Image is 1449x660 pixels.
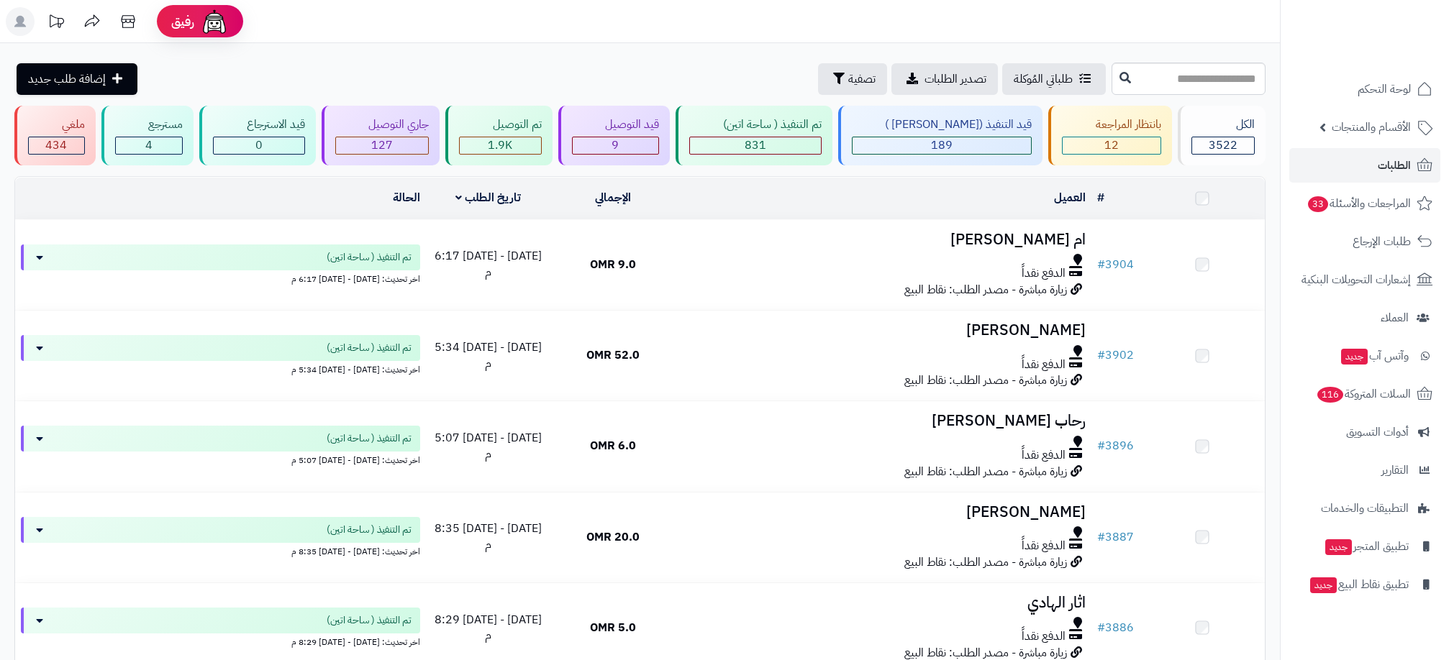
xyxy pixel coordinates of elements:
div: اخر تحديث: [DATE] - [DATE] 5:07 م [21,452,420,467]
a: تاريخ الطلب [455,189,521,206]
span: # [1097,437,1105,454]
a: # [1097,189,1104,206]
a: تم التنفيذ ( ساحة اتين) 831 [673,106,835,165]
span: لوحة التحكم [1358,79,1411,99]
span: 12 [1104,137,1119,154]
span: 116 [1317,387,1343,403]
span: تطبيق نقاط البيع [1309,574,1409,595]
div: 12 [1063,137,1160,154]
span: العملاء [1381,308,1409,328]
a: الكل3522 [1175,106,1269,165]
h3: اثار الهادي [681,595,1086,611]
div: قيد التنفيذ ([PERSON_NAME] ) [852,116,1032,133]
a: الطلبات [1289,148,1440,183]
a: #3887 [1097,528,1134,546]
span: 189 [931,137,953,154]
div: قيد الاسترجاع [213,116,305,133]
span: 6.0 OMR [590,437,636,454]
span: 1.9K [488,137,512,154]
a: وآتس آبجديد [1289,339,1440,373]
span: # [1097,619,1105,636]
div: تم التنفيذ ( ساحة اتين) [689,116,822,133]
div: 127 [336,137,429,154]
span: تصدير الطلبات [925,70,986,88]
span: 434 [45,137,67,154]
a: لوحة التحكم [1289,72,1440,106]
a: التقارير [1289,453,1440,487]
span: أدوات التسويق [1346,422,1409,442]
span: [DATE] - [DATE] 6:17 م [435,247,542,281]
span: جديد [1325,539,1352,555]
span: تم التنفيذ ( ساحة اتين) [327,613,412,628]
a: #3902 [1097,347,1134,364]
div: اخر تحديث: [DATE] - [DATE] 8:35 م [21,543,420,558]
a: #3896 [1097,437,1134,454]
a: تم التوصيل 1.9K [442,106,555,165]
a: التطبيقات والخدمات [1289,491,1440,526]
a: #3904 [1097,256,1134,273]
div: اخر تحديث: [DATE] - [DATE] 8:29 م [21,633,420,648]
span: تم التنفيذ ( ساحة اتين) [327,431,412,446]
div: 0 [214,137,304,154]
span: 5.0 OMR [590,619,636,636]
span: الدفع نقداً [1022,447,1066,464]
div: اخر تحديث: [DATE] - [DATE] 6:17 م [21,270,420,285]
span: 4 [145,137,153,154]
div: اخر تحديث: [DATE] - [DATE] 5:34 م [21,361,420,376]
img: ai-face.png [200,7,229,36]
span: # [1097,347,1105,364]
a: العملاء [1289,301,1440,335]
div: 9 [573,137,659,154]
span: تم التنفيذ ( ساحة اتين) [327,523,412,537]
a: طلبات الإرجاع [1289,224,1440,259]
button: تصفية [818,63,887,95]
span: جديد [1341,349,1368,365]
span: زيارة مباشرة - مصدر الطلب: نقاط البيع [904,372,1067,389]
div: قيد التوصيل [572,116,660,133]
a: ملغي 434 [12,106,99,165]
span: 33 [1308,196,1328,212]
div: 4 [116,137,183,154]
span: 0 [255,137,263,154]
span: 9.0 OMR [590,256,636,273]
span: [DATE] - [DATE] 5:07 م [435,429,542,463]
span: # [1097,528,1105,546]
a: بانتظار المراجعة 12 [1045,106,1175,165]
span: 127 [371,137,393,154]
div: تم التوصيل [459,116,542,133]
span: زيارة مباشرة - مصدر الطلب: نقاط البيع [904,281,1067,298]
div: 189 [853,137,1032,154]
span: طلبات الإرجاع [1353,232,1411,252]
span: السلات المتروكة [1316,384,1411,404]
div: ملغي [28,116,85,133]
a: إشعارات التحويلات البنكية [1289,262,1440,297]
div: جاري التوصيل [335,116,430,133]
span: تطبيق المتجر [1324,536,1409,556]
span: الدفع نقداً [1022,357,1066,373]
a: المراجعات والأسئلة33 [1289,186,1440,221]
span: الدفع نقداً [1022,538,1066,554]
a: قيد الاسترجاع 0 [196,106,319,165]
span: التطبيقات والخدمات [1321,498,1409,518]
span: [DATE] - [DATE] 8:35 م [435,520,542,554]
div: بانتظار المراجعة [1062,116,1161,133]
a: إضافة طلب جديد [17,63,137,95]
div: الكل [1191,116,1255,133]
span: تم التنفيذ ( ساحة اتين) [327,250,412,265]
span: 9 [612,137,619,154]
span: جديد [1310,577,1337,593]
a: العميل [1054,189,1086,206]
span: زيارة مباشرة - مصدر الطلب: نقاط البيع [904,463,1067,480]
a: الحالة [393,189,420,206]
div: 831 [690,137,821,154]
span: زيارة مباشرة - مصدر الطلب: نقاط البيع [904,554,1067,571]
a: قيد التوصيل 9 [555,106,673,165]
h3: ام [PERSON_NAME] [681,232,1086,248]
span: الدفع نقداً [1022,265,1066,282]
a: قيد التنفيذ ([PERSON_NAME] ) 189 [835,106,1046,165]
span: 20.0 OMR [586,528,640,546]
span: تم التنفيذ ( ساحة اتين) [327,341,412,355]
a: تطبيق المتجرجديد [1289,529,1440,564]
span: # [1097,256,1105,273]
h3: [PERSON_NAME] [681,322,1086,339]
